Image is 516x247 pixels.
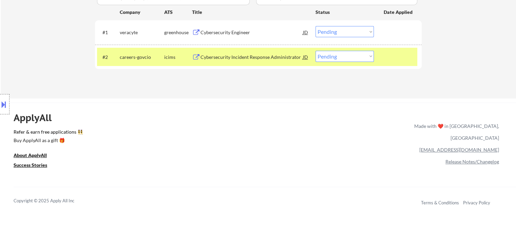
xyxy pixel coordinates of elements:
[120,54,164,61] div: careers-govcio
[164,9,192,16] div: ATS
[302,51,309,63] div: JD
[463,200,490,205] a: Privacy Policy
[14,198,92,204] div: Copyright © 2025 Apply All Inc
[200,29,303,36] div: Cybersecurity Engineer
[102,29,114,36] div: #1
[200,54,303,61] div: Cybersecurity Incident Response Administrator
[384,9,414,16] div: Date Applied
[316,6,374,18] div: Status
[164,29,192,36] div: greenhouse
[302,26,309,38] div: JD
[192,9,309,16] div: Title
[421,200,459,205] a: Terms & Conditions
[419,147,499,153] a: [EMAIL_ADDRESS][DOMAIN_NAME]
[445,159,499,164] a: Release Notes/Changelog
[164,54,192,61] div: icims
[120,29,164,36] div: veracyte
[412,120,499,144] div: Made with ❤️ in [GEOGRAPHIC_DATA], [GEOGRAPHIC_DATA]
[14,130,272,137] a: Refer & earn free applications 👯‍♀️
[120,9,164,16] div: Company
